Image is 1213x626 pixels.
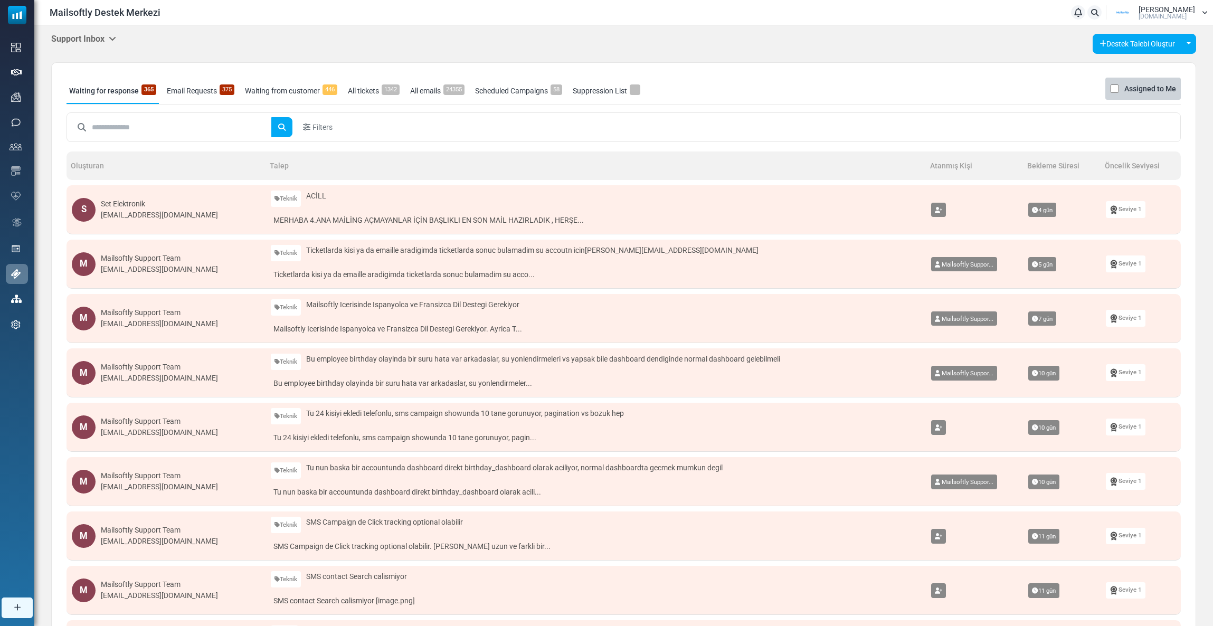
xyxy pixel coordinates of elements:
img: contacts-icon.svg [10,143,22,150]
a: Teknik [271,299,301,316]
div: [EMAIL_ADDRESS][DOMAIN_NAME] [101,536,218,547]
a: Teknik [271,408,301,424]
span: 10 gün [1028,366,1059,381]
a: Teknik [271,354,301,370]
div: M [72,361,96,385]
div: [EMAIL_ADDRESS][DOMAIN_NAME] [101,264,218,275]
span: 11 gün [1028,529,1059,544]
span: 24355 [443,84,465,95]
img: dashboard-icon.svg [11,43,21,52]
div: [EMAIL_ADDRESS][DOMAIN_NAME] [101,318,218,329]
span: 1342 [382,84,400,95]
span: 11 gün [1028,583,1059,598]
div: [EMAIL_ADDRESS][DOMAIN_NAME] [101,481,218,492]
a: Seviye 1 [1106,419,1145,435]
div: Mailsoftly Support Team [101,307,218,318]
a: Mailsoftly Icerisinde Ispanyolca ve Fransizca Dil Destegi Gerekiyor. Ayrica T... [271,321,921,337]
span: 446 [323,84,337,95]
a: Destek Talebi Oluştur [1093,34,1182,54]
span: Mailsoftly Suppor... [942,478,993,486]
img: User Logo [1110,5,1136,21]
span: 10 gün [1028,420,1059,435]
a: Scheduled Campaigns58 [472,78,565,104]
a: Seviye 1 [1106,582,1145,599]
div: Mailsoftly Support Team [101,362,218,373]
a: Mailsoftly Suppor... [931,366,997,381]
div: Set Elektronik [101,198,218,210]
span: 4 gün [1028,203,1056,217]
a: Teknik [271,462,301,479]
a: Seviye 1 [1106,255,1145,272]
div: [EMAIL_ADDRESS][DOMAIN_NAME] [101,373,218,384]
span: SMS contact Search calismiyor [306,571,407,582]
div: [EMAIL_ADDRESS][DOMAIN_NAME] [101,210,218,221]
span: 365 [141,84,156,95]
span: [DOMAIN_NAME] [1139,13,1187,20]
span: [PERSON_NAME] [1139,6,1195,13]
img: landing_pages.svg [11,244,21,253]
label: Assigned to Me [1124,82,1176,95]
span: SMS Campaign de Click tracking optional olabilir [306,517,463,528]
a: Waiting for response365 [67,78,159,104]
a: Email Requests375 [164,78,237,104]
a: SMS Campaign de Click tracking optional olabilir. [PERSON_NAME] uzun ve farkli bir... [271,538,921,555]
span: 58 [551,84,562,95]
div: M [72,524,96,548]
a: Seviye 1 [1106,528,1145,544]
div: Mailsoftly Support Team [101,416,218,427]
a: User Logo [PERSON_NAME] [DOMAIN_NAME] [1110,5,1208,21]
a: Seviye 1 [1106,310,1145,326]
span: Tu nun baska bir accountunda dashboard direkt birthday_dashboard olarak aciliyor, normal dashboar... [306,462,723,473]
a: All tickets1342 [345,78,402,104]
a: Tu nun baska bir accountunda dashboard direkt birthday_dashboard olarak acili... [271,484,921,500]
a: Seviye 1 [1106,201,1145,217]
span: Mailsoftly Suppor... [942,315,993,323]
span: Mailsoftly Suppor... [942,261,993,268]
a: Ticketlarda kisi ya da emaille aradigimda ticketlarda sonuc bulamadim su acco... [271,267,921,283]
a: Waiting from customer446 [242,78,340,104]
img: mailsoftly_icon_blue_white.svg [8,6,26,24]
div: Mailsoftly Support Team [101,525,218,536]
a: Bu employee birthday olayinda bir suru hata var arkadaslar, su yonlendirmeler... [271,375,921,392]
div: Mailsoftly Support Team [101,253,218,264]
a: Teknik [271,245,301,261]
a: Mailsoftly Suppor... [931,257,997,272]
a: Seviye 1 [1106,473,1145,489]
th: Öncelik Seviyesi [1101,151,1181,180]
div: [EMAIL_ADDRESS][DOMAIN_NAME] [101,427,218,438]
a: Mailsoftly Suppor... [931,311,997,326]
span: Filters [312,122,333,133]
h5: Support Inbox [51,34,116,44]
img: domain-health-icon.svg [11,192,21,200]
div: M [72,415,96,439]
th: Oluşturan [67,151,266,180]
th: Talep [266,151,926,180]
a: Teknik [271,517,301,533]
span: 5 gün [1028,257,1056,272]
span: Ticketlarda kisi ya da emaille aradigimda ticketlarda sonuc bulamadim su accoutn icin [PERSON_NAM... [306,245,759,256]
a: Tu 24 kisiyi ekledi telefonlu, sms campaign showunda 10 tane gorunuyor, pagin... [271,430,921,446]
th: Atanmış Kişi [926,151,1023,180]
span: Mailsoftly Destek Merkezi [50,5,160,20]
a: Teknik [271,191,301,207]
div: M [72,307,96,330]
img: settings-icon.svg [11,320,21,329]
span: Tu 24 kisiyi ekledi telefonlu, sms campaign showunda 10 tane gorunuyor, pagination vs bozuk hep [306,408,624,419]
span: Mailsoftly Icerisinde Ispanyolca ve Fransizca Dil Destegi Gerekiyor [306,299,519,310]
a: MERHABA 4.ANA MAİLİNG AÇMAYANLAR İÇİN BAŞLIKLI EN SON MAİL HAZIRLADIK , HERŞE... [271,212,921,229]
div: M [72,470,96,494]
span: 375 [220,84,234,95]
a: Teknik [271,571,301,587]
span: Bu employee birthday olayinda bir suru hata var arkadaslar, su yonlendirmeleri vs yapsak bile das... [306,354,780,365]
a: Seviye 1 [1106,364,1145,381]
img: email-templates-icon.svg [11,166,21,176]
span: ACİLL [306,191,326,202]
a: SMS contact Search calismiyor [image.png] [271,593,921,609]
a: All emails24355 [408,78,467,104]
div: S [72,198,96,222]
img: support-icon-active.svg [11,269,21,279]
img: campaigns-icon.png [11,92,21,102]
img: workflow.svg [11,216,23,229]
div: M [72,252,96,276]
div: Mailsoftly Support Team [101,579,218,590]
